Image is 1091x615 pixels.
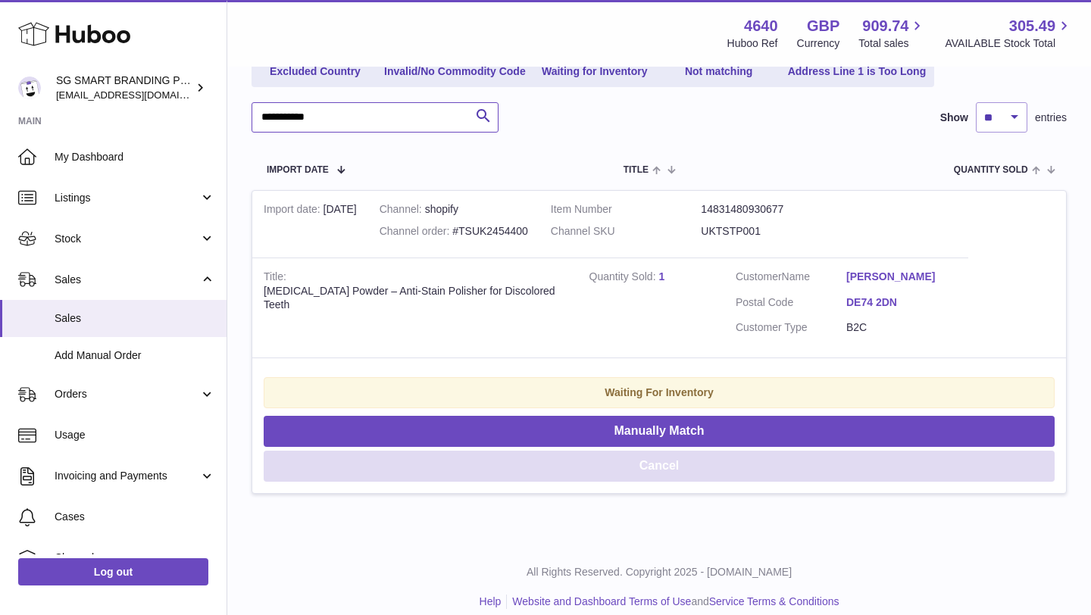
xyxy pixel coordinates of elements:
[846,270,957,284] a: [PERSON_NAME]
[239,565,1079,579] p: All Rights Reserved. Copyright 2025 - [DOMAIN_NAME]
[736,270,782,283] span: Customer
[55,311,215,326] span: Sales
[736,295,846,314] dt: Postal Code
[252,191,368,258] td: [DATE]
[18,76,41,99] img: uktopsmileshipping@gmail.com
[512,595,691,607] a: Website and Dashboard Terms of Use
[551,224,702,239] dt: Channel SKU
[709,595,839,607] a: Service Terms & Conditions
[846,295,957,310] a: DE74 2DN
[480,595,502,607] a: Help
[736,270,846,288] dt: Name
[264,416,1055,447] button: Manually Match
[55,428,215,442] span: Usage
[945,36,1073,51] span: AVAILABLE Stock Total
[862,16,908,36] span: 909.74
[55,469,199,483] span: Invoicing and Payments
[736,320,846,335] dt: Customer Type
[658,270,664,283] a: 1
[55,387,199,401] span: Orders
[264,284,567,313] div: [MEDICAL_DATA] Powder – Anti-Stain Polisher for Discolored Teeth
[954,165,1028,175] span: Quantity Sold
[783,59,932,84] a: Address Line 1 is Too Long
[858,16,926,51] a: 909.74 Total sales
[534,59,655,84] a: Waiting for Inventory
[940,111,968,125] label: Show
[264,203,324,219] strong: Import date
[701,202,852,217] dd: 14831480930677
[379,59,531,84] a: Invalid/No Commodity Code
[727,36,778,51] div: Huboo Ref
[797,36,840,51] div: Currency
[605,386,713,398] strong: Waiting For Inventory
[945,16,1073,51] a: 305.49 AVAILABLE Stock Total
[55,191,199,205] span: Listings
[1009,16,1055,36] span: 305.49
[380,203,425,219] strong: Channel
[589,270,659,286] strong: Quantity Sold
[55,551,215,565] span: Channels
[380,202,528,217] div: shopify
[507,595,839,609] li: and
[858,36,926,51] span: Total sales
[264,451,1055,482] button: Cancel
[255,59,376,84] a: Excluded Country
[55,348,215,363] span: Add Manual Order
[1035,111,1067,125] span: entries
[56,73,192,102] div: SG SMART BRANDING PTE. LTD.
[380,224,528,239] div: #TSUK2454400
[18,558,208,585] a: Log out
[551,202,702,217] dt: Item Number
[55,510,215,524] span: Cases
[264,270,286,286] strong: Title
[658,59,780,84] a: Not matching
[624,165,649,175] span: Title
[807,16,839,36] strong: GBP
[380,225,453,241] strong: Channel order
[701,224,852,239] dd: UKTSTP001
[846,320,957,335] dd: B2C
[744,16,778,36] strong: 4640
[55,273,199,287] span: Sales
[55,150,215,164] span: My Dashboard
[55,232,199,246] span: Stock
[267,165,329,175] span: Import date
[56,89,223,101] span: [EMAIL_ADDRESS][DOMAIN_NAME]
